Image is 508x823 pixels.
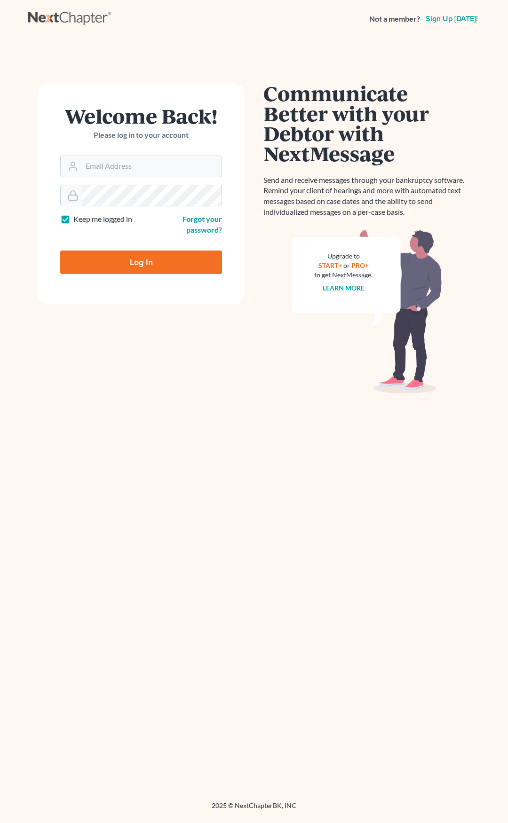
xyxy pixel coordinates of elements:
img: nextmessage_bg-59042aed3d76b12b5cd301f8e5b87938c9018125f34e5fa2b7a6b67550977c72.svg [292,229,442,393]
div: 2025 © NextChapterBK, INC [28,801,480,818]
div: Upgrade to [314,251,373,261]
p: Please log in to your account [60,130,222,141]
a: Learn more [323,284,365,292]
h1: Communicate Better with your Debtor with NextMessage [263,83,470,164]
a: Forgot your password? [183,214,222,234]
strong: Not a member? [369,14,420,24]
a: Sign up [DATE]! [424,15,480,23]
a: PRO+ [351,261,369,269]
p: Send and receive messages through your bankruptcy software. Remind your client of hearings and mo... [263,175,470,218]
input: Log In [60,251,222,274]
a: START+ [318,261,342,269]
span: or [343,261,350,269]
div: to get NextMessage. [314,270,373,280]
label: Keep me logged in [73,214,132,225]
h1: Welcome Back! [60,106,222,126]
input: Email Address [82,156,222,177]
